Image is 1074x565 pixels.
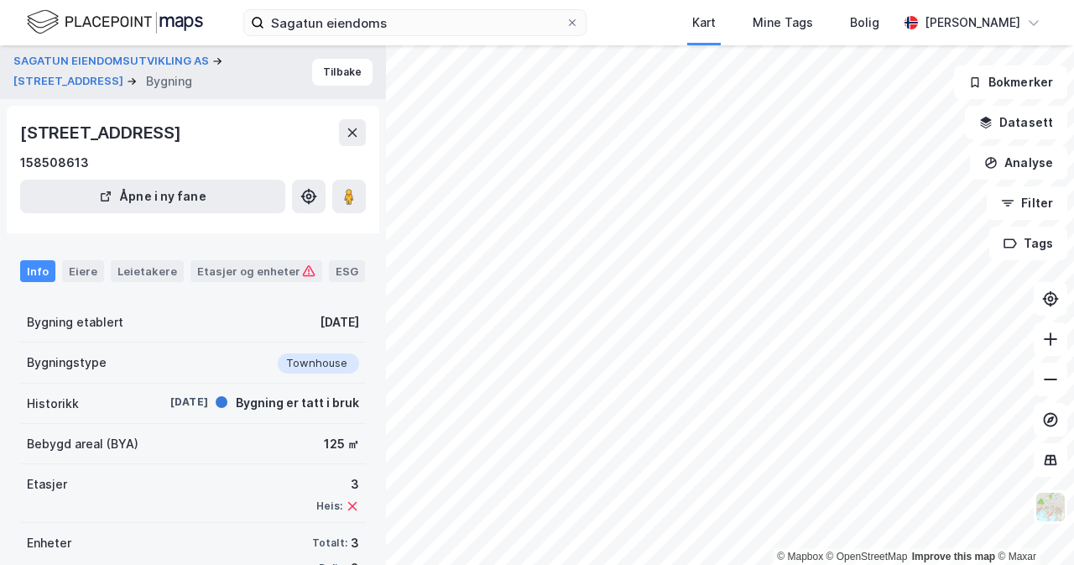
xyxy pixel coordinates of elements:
[316,474,359,494] div: 3
[351,533,359,553] div: 3
[27,312,123,332] div: Bygning etablert
[146,71,192,92] div: Bygning
[912,551,995,562] a: Improve this map
[987,186,1067,220] button: Filter
[27,8,203,37] img: logo.f888ab2527a4732fd821a326f86c7f29.svg
[312,536,347,550] div: Totalt:
[27,394,79,414] div: Historikk
[970,146,1067,180] button: Analyse
[20,180,285,213] button: Åpne i ny fane
[27,353,107,373] div: Bygningstype
[320,312,359,332] div: [DATE]
[62,260,104,282] div: Eiere
[316,500,342,513] div: Heis:
[925,13,1020,33] div: [PERSON_NAME]
[990,484,1074,565] iframe: Chat Widget
[312,59,373,86] button: Tilbake
[989,227,1067,260] button: Tags
[13,73,127,90] button: [STREET_ADDRESS]
[27,434,138,454] div: Bebygd areal (BYA)
[27,533,71,553] div: Enheter
[13,53,212,70] button: SAGATUN EIENDOMSUTVIKLING AS
[954,65,1067,99] button: Bokmerker
[777,551,823,562] a: Mapbox
[141,395,208,410] div: [DATE]
[27,474,67,494] div: Etasjer
[965,106,1067,139] button: Datasett
[692,13,716,33] div: Kart
[264,10,566,35] input: Søk på adresse, matrikkel, gårdeiere, leietakere eller personer
[197,264,315,279] div: Etasjer og enheter
[20,260,55,282] div: Info
[826,551,908,562] a: OpenStreetMap
[236,393,359,413] div: Bygning er tatt i bruk
[111,260,184,282] div: Leietakere
[850,13,879,33] div: Bolig
[753,13,813,33] div: Mine Tags
[20,119,185,146] div: [STREET_ADDRESS]
[324,434,359,454] div: 125 ㎡
[20,153,89,173] div: 158508613
[329,260,365,282] div: ESG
